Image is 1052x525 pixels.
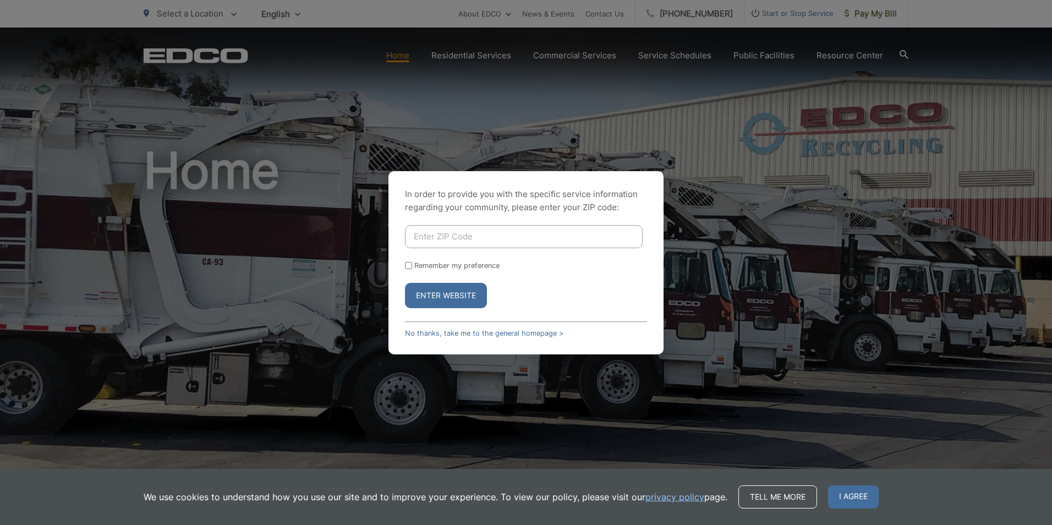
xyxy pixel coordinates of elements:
input: Enter ZIP Code [405,225,643,248]
a: Tell me more [738,485,817,508]
a: No thanks, take me to the general homepage > [405,329,563,337]
p: We use cookies to understand how you use our site and to improve your experience. To view our pol... [144,490,727,504]
a: privacy policy [645,490,704,504]
label: Remember my preference [414,261,500,270]
span: I agree [828,485,879,508]
button: Enter Website [405,283,487,308]
p: In order to provide you with the specific service information regarding your community, please en... [405,188,647,214]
